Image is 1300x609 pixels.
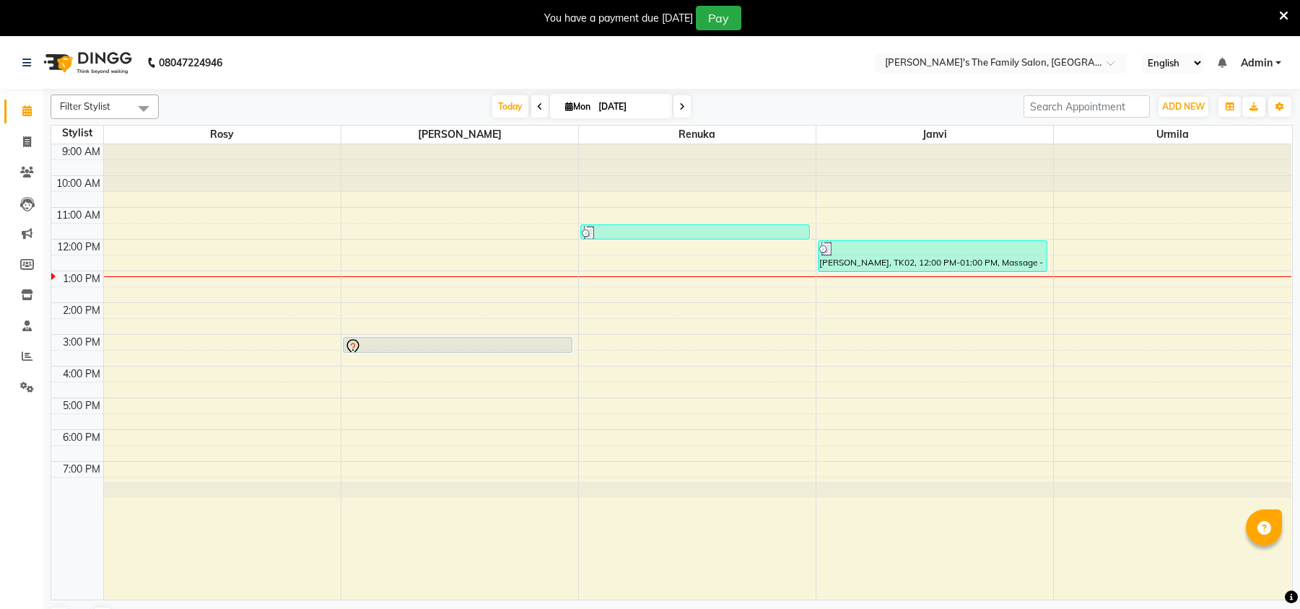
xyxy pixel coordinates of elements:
[60,271,103,286] div: 1:00 PM
[492,95,528,118] span: Today
[816,126,1053,144] span: Janvi
[60,335,103,350] div: 3:00 PM
[1162,101,1205,112] span: ADD NEW
[1241,56,1273,71] span: Admin
[341,126,578,144] span: [PERSON_NAME]
[819,241,1047,271] div: [PERSON_NAME], TK02, 12:00 PM-01:00 PM, Massage - Head massage
[53,208,103,223] div: 11:00 AM
[51,126,103,141] div: Stylist
[544,11,693,26] div: You have a payment due [DATE]
[60,367,103,382] div: 4:00 PM
[159,43,222,83] b: 08047224946
[1024,95,1150,118] input: Search Appointment
[581,225,809,239] div: [PERSON_NAME], TK02, 11:30 AM-12:00 PM, Hair - Hair wash
[37,43,136,83] img: logo
[594,96,666,118] input: 2025-09-01
[1159,97,1208,117] button: ADD NEW
[579,126,816,144] span: Renuka
[562,101,594,112] span: Mon
[53,176,103,191] div: 10:00 AM
[59,144,103,159] div: 9:00 AM
[344,338,572,352] div: [PERSON_NAME], TK01, 03:00 PM-03:30 PM, Hair - Haircut Men
[60,303,103,318] div: 2:00 PM
[696,6,741,30] button: Pay
[104,126,341,144] span: Rosy
[1054,126,1291,144] span: urmila
[54,240,103,255] div: 12:00 PM
[60,462,103,477] div: 7:00 PM
[1239,551,1286,595] iframe: chat widget
[60,430,103,445] div: 6:00 PM
[60,100,110,112] span: Filter Stylist
[60,398,103,413] div: 5:00 PM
